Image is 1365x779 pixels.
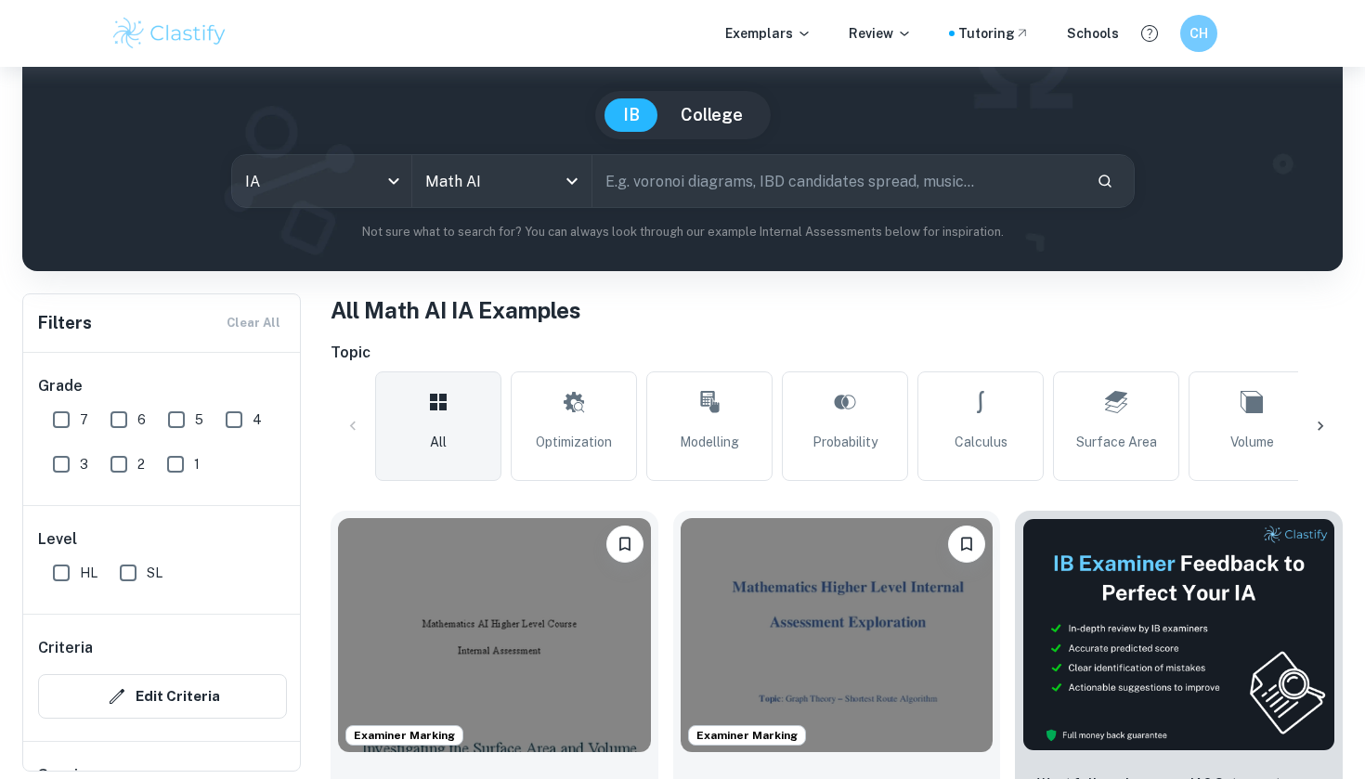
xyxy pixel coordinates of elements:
button: Bookmark [948,526,985,563]
span: Examiner Marking [346,727,462,744]
button: Bookmark [606,526,643,563]
img: Thumbnail [1022,518,1335,751]
a: Schools [1067,23,1119,44]
span: HL [80,563,97,583]
img: Clastify logo [110,15,228,52]
button: Help and Feedback [1134,18,1165,49]
h6: Level [38,528,287,551]
span: 7 [80,409,88,430]
span: Surface Area [1076,432,1157,452]
button: IB [604,98,658,132]
p: Review [849,23,912,44]
span: Examiner Marking [689,727,805,744]
span: 6 [137,409,146,430]
span: Volume [1230,432,1274,452]
input: E.g. voronoi diagrams, IBD candidates spread, music... [592,155,1082,207]
span: 5 [195,409,203,430]
a: Tutoring [958,23,1030,44]
h1: All Math AI IA Examples [331,293,1343,327]
h6: Criteria [38,637,93,659]
span: 3 [80,454,88,474]
span: 4 [253,409,262,430]
button: CH [1180,15,1217,52]
button: Open [559,168,585,194]
span: All [430,432,447,452]
button: Edit Criteria [38,674,287,719]
h6: Filters [38,310,92,336]
span: Optimization [536,432,612,452]
button: Search [1089,165,1121,197]
button: College [662,98,761,132]
h6: Grade [38,375,287,397]
div: IA [232,155,411,207]
h6: Topic [331,342,1343,364]
img: Math AI IA example thumbnail: Investigating the Surface Area and Volum [338,518,651,752]
span: 2 [137,454,145,474]
p: Not sure what to search for? You can always look through our example Internal Assessments below f... [37,223,1328,241]
span: Modelling [680,432,739,452]
span: Calculus [955,432,1007,452]
span: SL [147,563,162,583]
img: Math AI IA example thumbnail: What are the mathematical foundations of [681,518,994,752]
p: Exemplars [725,23,812,44]
span: 1 [194,454,200,474]
h6: CH [1189,23,1210,44]
span: Probability [812,432,877,452]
